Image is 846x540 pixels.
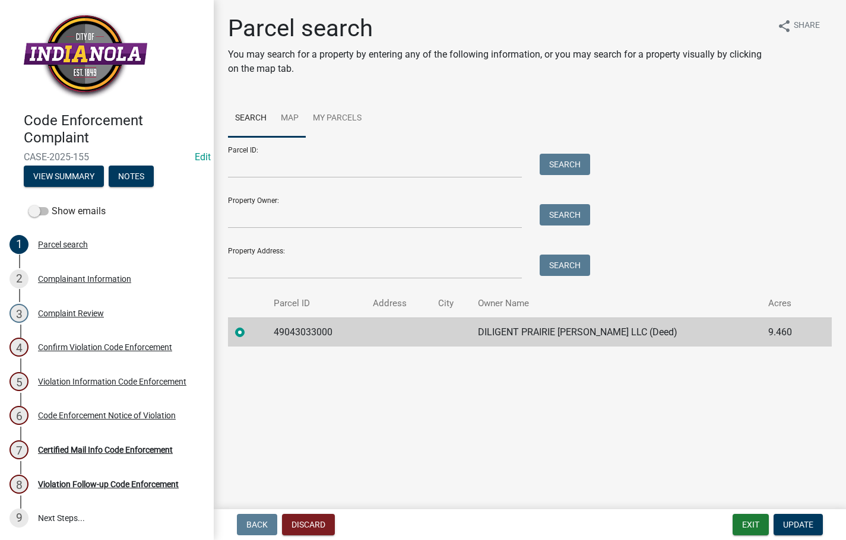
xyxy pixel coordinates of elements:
[9,372,28,391] div: 5
[267,317,366,347] td: 49043033000
[38,377,186,386] div: Violation Information Code Enforcement
[38,480,179,488] div: Violation Follow-up Code Enforcement
[9,475,28,494] div: 8
[431,290,471,317] th: City
[38,343,172,351] div: Confirm Violation Code Enforcement
[228,47,768,76] p: You may search for a property by entering any of the following information, or you may search for...
[228,14,768,43] h1: Parcel search
[109,172,154,182] wm-modal-confirm: Notes
[24,166,104,187] button: View Summary
[38,240,88,249] div: Parcel search
[9,440,28,459] div: 7
[24,12,147,100] img: City of Indianola, Iowa
[38,309,104,317] div: Complaint Review
[38,411,176,420] div: Code Enforcement Notice of Violation
[9,509,28,528] div: 9
[195,151,211,163] wm-modal-confirm: Edit Application Number
[794,19,820,33] span: Share
[774,514,823,535] button: Update
[471,290,761,317] th: Owner Name
[282,514,335,535] button: Discard
[761,317,813,347] td: 9.460
[9,304,28,323] div: 3
[9,338,28,357] div: 4
[9,269,28,288] div: 2
[9,235,28,254] div: 1
[267,290,366,317] th: Parcel ID
[783,520,813,529] span: Update
[471,317,761,347] td: DILIGENT PRAIRIE [PERSON_NAME] LLC (Deed)
[274,100,306,138] a: Map
[768,14,829,37] button: shareShare
[540,255,590,276] button: Search
[366,290,431,317] th: Address
[28,204,106,218] label: Show emails
[38,446,173,454] div: Certified Mail Info Code Enforcement
[540,204,590,225] button: Search
[733,514,769,535] button: Exit
[24,112,204,147] h4: Code Enforcement Complaint
[761,290,813,317] th: Acres
[306,100,369,138] a: My Parcels
[195,151,211,163] a: Edit
[38,275,131,283] div: Complainant Information
[237,514,277,535] button: Back
[24,172,104,182] wm-modal-confirm: Summary
[540,154,590,175] button: Search
[109,166,154,187] button: Notes
[777,19,791,33] i: share
[9,406,28,425] div: 6
[228,100,274,138] a: Search
[246,520,268,529] span: Back
[24,151,190,163] span: CASE-2025-155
